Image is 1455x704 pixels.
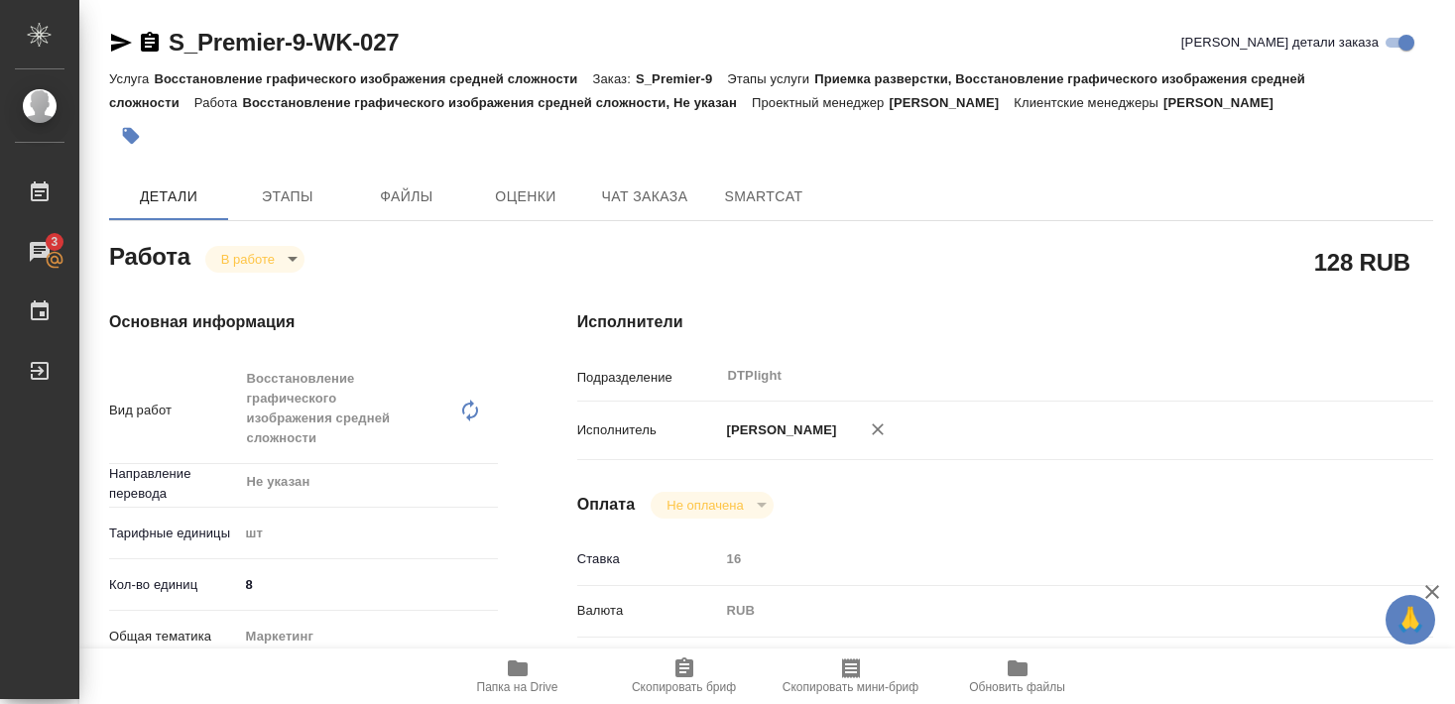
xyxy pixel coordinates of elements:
div: В работе [651,492,773,519]
p: Ставка [577,549,720,569]
p: Проектный менеджер [752,95,889,110]
div: В работе [205,246,304,273]
span: Этапы [240,184,335,209]
p: Подразделение [577,368,720,388]
span: SmartCat [716,184,811,209]
button: Скопировать ссылку для ЯМессенджера [109,31,133,55]
p: Восстановление графического изображения средней сложности [154,71,592,86]
p: Кол-во единиц [109,575,239,595]
span: Оценки [478,184,573,209]
button: Скопировать бриф [601,648,768,704]
button: Скопировать ссылку [138,31,162,55]
h2: Работа [109,237,190,273]
a: 3 [5,227,74,277]
button: 🙏 [1386,595,1435,645]
span: Чат заказа [597,184,692,209]
span: Файлы [359,184,454,209]
div: RUB [720,594,1362,628]
span: 3 [39,232,69,252]
p: Валюта [577,601,720,621]
div: шт [239,517,498,550]
input: Пустое поле [720,544,1362,573]
p: Услуга [109,71,154,86]
p: [PERSON_NAME] [720,420,837,440]
button: Скопировать мини-бриф [768,648,934,704]
p: Тарифные единицы [109,524,239,543]
p: Заказ: [592,71,635,86]
h4: Исполнители [577,310,1433,334]
p: Вид работ [109,401,239,420]
p: S_Premier-9 [636,71,727,86]
p: Клиентские менеджеры [1014,95,1163,110]
h2: 128 RUB [1314,245,1410,279]
p: [PERSON_NAME] [1163,95,1288,110]
p: Исполнитель [577,420,720,440]
p: Этапы услуги [727,71,814,86]
p: Восстановление графического изображения средней сложности, Не указан [242,95,752,110]
p: Направление перевода [109,464,239,504]
p: Общая тематика [109,627,239,646]
span: [PERSON_NAME] детали заказа [1181,33,1379,53]
a: S_Premier-9-WK-027 [169,29,400,56]
span: Скопировать мини-бриф [783,680,918,694]
p: Работа [194,95,243,110]
span: 🙏 [1394,599,1427,641]
button: Папка на Drive [434,648,601,704]
h4: Оплата [577,493,636,517]
span: Детали [121,184,216,209]
button: Удалить исполнителя [856,408,900,451]
span: Папка на Drive [477,680,558,694]
div: Маркетинг [239,620,498,653]
span: Обновить файлы [969,680,1065,694]
button: Не оплачена [661,497,749,514]
p: [PERSON_NAME] [889,95,1014,110]
button: Добавить тэг [109,114,153,158]
h4: Основная информация [109,310,498,334]
input: ✎ Введи что-нибудь [239,570,498,599]
span: Скопировать бриф [632,680,736,694]
button: В работе [215,251,281,268]
button: Обновить файлы [934,648,1101,704]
